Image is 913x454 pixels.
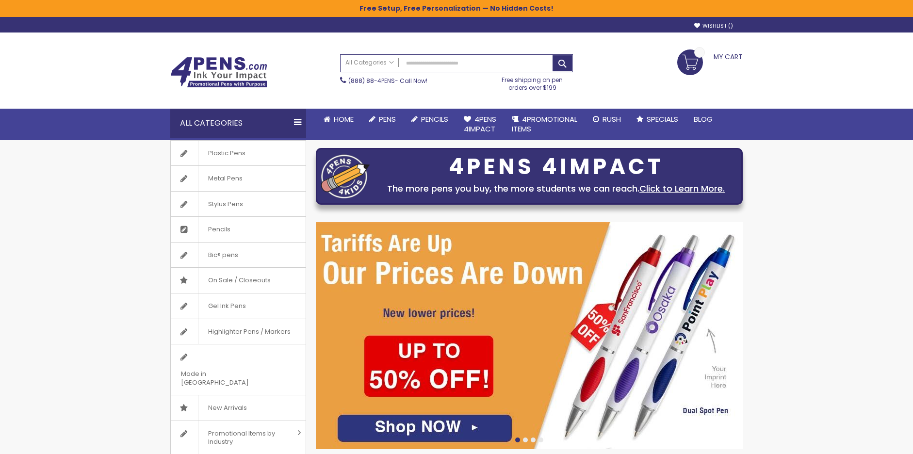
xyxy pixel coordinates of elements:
span: Pens [379,114,396,124]
span: Pencils [198,217,240,242]
a: (888) 88-4PENS [348,77,395,85]
img: four_pen_logo.png [321,154,370,198]
img: 4Pens Custom Pens and Promotional Products [170,57,267,88]
span: Home [334,114,354,124]
a: On Sale / Closeouts [171,268,306,293]
span: Gel Ink Pens [198,293,256,319]
a: Gel Ink Pens [171,293,306,319]
span: 4PROMOTIONAL ITEMS [512,114,577,134]
span: Highlighter Pens / Markers [198,319,300,344]
a: Stylus Pens [171,192,306,217]
span: Made in [GEOGRAPHIC_DATA] [171,361,281,395]
a: Click to Learn More. [639,182,725,195]
span: Specials [647,114,678,124]
span: Rush [603,114,621,124]
span: 4Pens 4impact [464,114,496,134]
span: - Call Now! [348,77,427,85]
a: Pencils [404,109,456,130]
div: All Categories [170,109,306,138]
a: Bic® pens [171,243,306,268]
a: Metal Pens [171,166,306,191]
a: Blog [686,109,720,130]
span: Metal Pens [198,166,252,191]
a: Pens [361,109,404,130]
span: All Categories [345,59,394,66]
a: Rush [585,109,629,130]
span: Plastic Pens [198,141,255,166]
a: Home [316,109,361,130]
a: Plastic Pens [171,141,306,166]
a: New Arrivals [171,395,306,421]
span: Blog [694,114,713,124]
div: Free shipping on pen orders over $199 [492,72,573,92]
span: Bic® pens [198,243,248,268]
div: The more pens you buy, the more students we can reach. [375,182,737,195]
span: Stylus Pens [198,192,253,217]
a: Highlighter Pens / Markers [171,319,306,344]
a: Pencils [171,217,306,242]
a: 4PROMOTIONALITEMS [504,109,585,140]
span: Pencils [421,114,448,124]
div: 4PENS 4IMPACT [375,157,737,177]
a: Made in [GEOGRAPHIC_DATA] [171,344,306,395]
img: /cheap-promotional-products.html [316,222,743,449]
a: 4Pens4impact [456,109,504,140]
span: On Sale / Closeouts [198,268,280,293]
a: Specials [629,109,686,130]
span: New Arrivals [198,395,257,421]
a: All Categories [341,55,399,71]
a: Wishlist [694,22,733,30]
